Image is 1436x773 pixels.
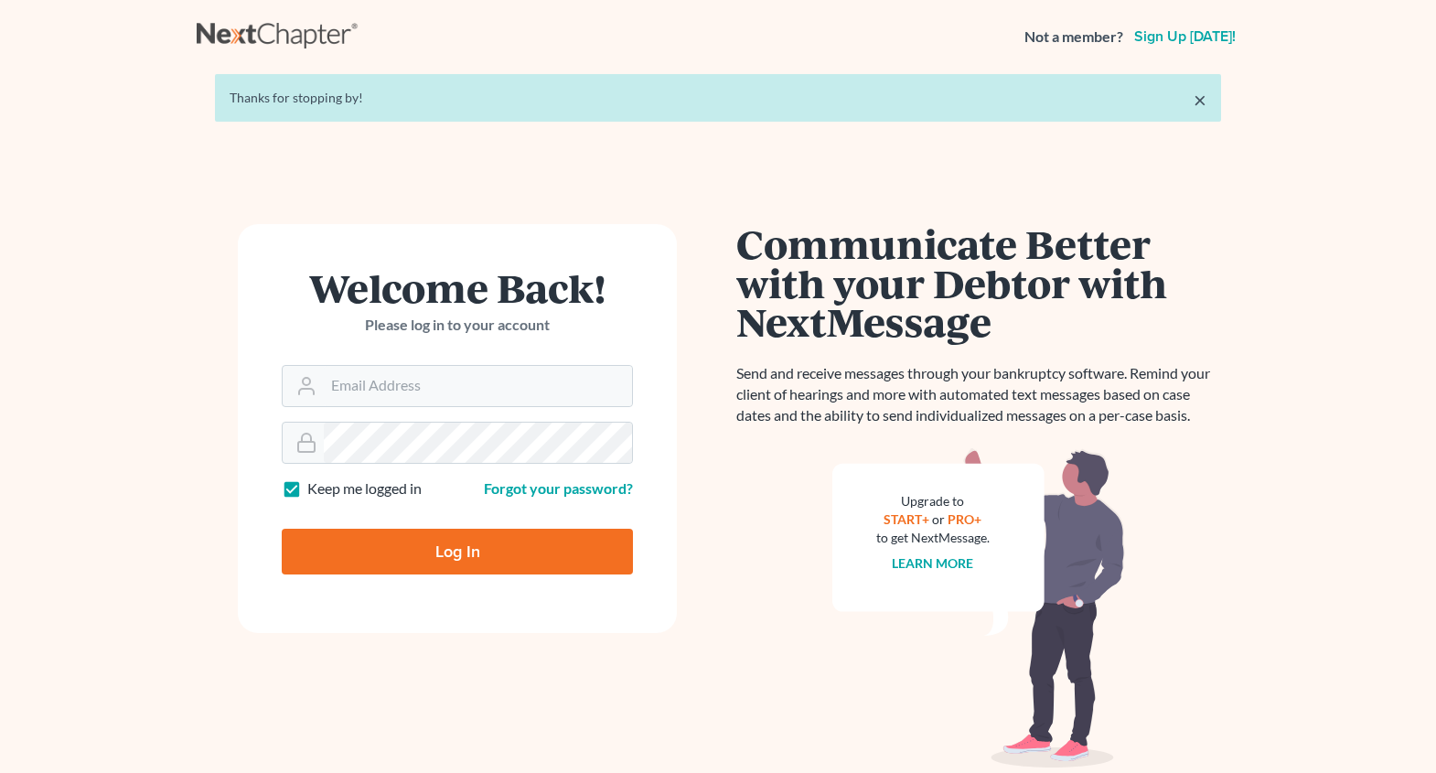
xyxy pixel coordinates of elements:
a: × [1194,89,1206,111]
a: Sign up [DATE]! [1131,29,1239,44]
input: Email Address [324,366,632,406]
h1: Welcome Back! [282,268,633,307]
p: Please log in to your account [282,315,633,336]
div: to get NextMessage. [876,529,990,547]
div: Upgrade to [876,492,990,510]
h1: Communicate Better with your Debtor with NextMessage [736,224,1221,341]
span: or [933,511,946,527]
strong: Not a member? [1024,27,1123,48]
div: Thanks for stopping by! [230,89,1206,107]
a: START+ [884,511,930,527]
a: PRO+ [948,511,982,527]
input: Log In [282,529,633,574]
p: Send and receive messages through your bankruptcy software. Remind your client of hearings and mo... [736,363,1221,426]
a: Learn more [893,555,974,571]
label: Keep me logged in [307,478,422,499]
a: Forgot your password? [484,479,633,497]
img: nextmessage_bg-59042aed3d76b12b5cd301f8e5b87938c9018125f34e5fa2b7a6b67550977c72.svg [832,448,1125,768]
